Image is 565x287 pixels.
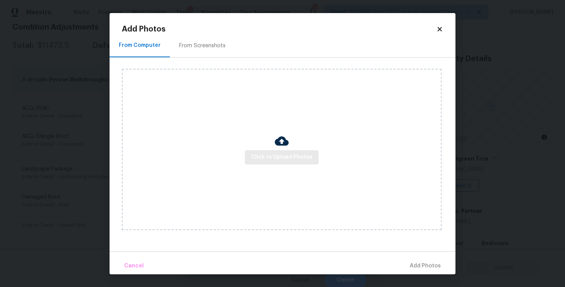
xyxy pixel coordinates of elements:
button: Click to Upload Photos [245,150,319,164]
img: Cloud Upload Icon [275,134,289,148]
h2: Add Photos [122,25,436,33]
button: Cancel [121,258,147,274]
span: Cancel [124,261,144,271]
span: Click to Upload Photos [251,153,312,162]
div: From Computer [119,41,161,49]
div: From Screenshots [179,42,226,50]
